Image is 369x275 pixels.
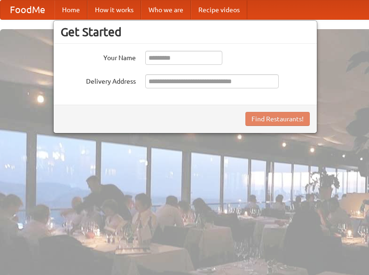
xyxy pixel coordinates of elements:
[141,0,191,19] a: Who we are
[55,0,87,19] a: Home
[0,0,55,19] a: FoodMe
[61,74,136,86] label: Delivery Address
[61,51,136,63] label: Your Name
[87,0,141,19] a: How it works
[191,0,247,19] a: Recipe videos
[61,25,310,39] h3: Get Started
[245,112,310,126] button: Find Restaurants!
